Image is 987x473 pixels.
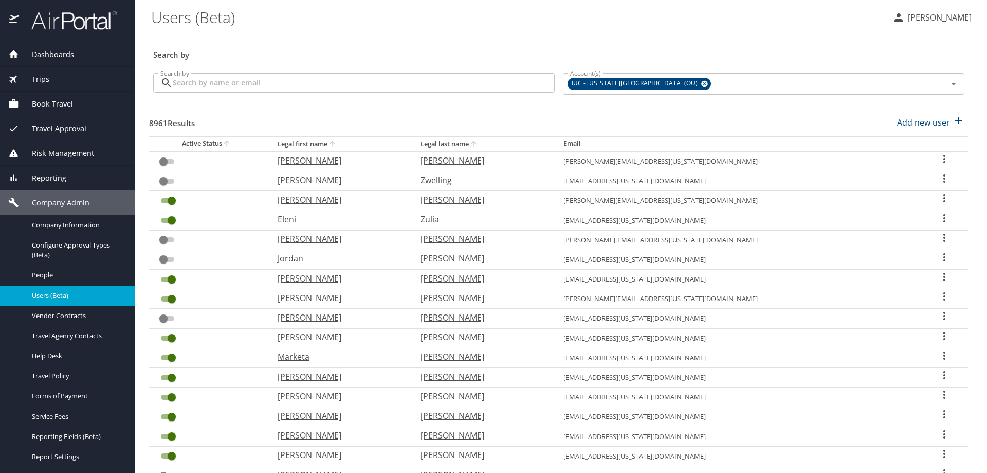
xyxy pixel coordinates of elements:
span: Help Desk [32,351,122,361]
p: [PERSON_NAME] [421,449,543,461]
td: [EMAIL_ADDRESS][US_STATE][DOMAIN_NAME] [555,171,920,191]
th: Legal first name [269,136,412,151]
button: sort [469,139,479,149]
span: Reporting [19,172,66,184]
button: Open [946,77,961,91]
div: IUC - [US_STATE][GEOGRAPHIC_DATA] (OU) [568,78,711,90]
p: [PERSON_NAME] [421,311,543,324]
td: [PERSON_NAME][EMAIL_ADDRESS][US_STATE][DOMAIN_NAME] [555,191,920,211]
p: [PERSON_NAME] [421,194,543,206]
input: Search by name or email [173,73,555,93]
span: Travel Policy [32,371,122,381]
td: [PERSON_NAME][EMAIL_ADDRESS][US_STATE][DOMAIN_NAME] [555,151,920,171]
span: Company Information [32,220,122,230]
p: [PERSON_NAME] [421,252,543,265]
p: Jordan [278,252,400,265]
p: [PERSON_NAME] [278,154,400,167]
td: [EMAIL_ADDRESS][US_STATE][DOMAIN_NAME] [555,368,920,388]
p: [PERSON_NAME] [278,292,400,304]
button: Add new user [893,111,968,134]
p: [PERSON_NAME] [421,351,543,363]
p: [PERSON_NAME] [421,390,543,402]
p: Add new user [897,116,950,129]
p: [PERSON_NAME] [905,11,972,24]
td: [EMAIL_ADDRESS][US_STATE][DOMAIN_NAME] [555,407,920,427]
span: Vendor Contracts [32,311,122,321]
button: sort [327,139,338,149]
td: [EMAIL_ADDRESS][US_STATE][DOMAIN_NAME] [555,446,920,466]
p: [PERSON_NAME] [278,174,400,186]
td: [EMAIL_ADDRESS][US_STATE][DOMAIN_NAME] [555,250,920,269]
h1: Users (Beta) [151,1,884,33]
td: [PERSON_NAME][EMAIL_ADDRESS][US_STATE][DOMAIN_NAME] [555,230,920,250]
p: [PERSON_NAME] [421,331,543,343]
p: [PERSON_NAME] [278,331,400,343]
p: Zwelling [421,174,543,186]
p: Eleni [278,213,400,225]
span: Travel Agency Contacts [32,331,122,341]
button: sort [222,139,232,149]
span: Travel Approval [19,123,86,134]
td: [EMAIL_ADDRESS][US_STATE][DOMAIN_NAME] [555,348,920,367]
span: Trips [19,74,49,85]
td: [EMAIL_ADDRESS][US_STATE][DOMAIN_NAME] [555,309,920,328]
p: [PERSON_NAME] [421,233,543,245]
span: Risk Management [19,148,94,159]
span: Company Admin [19,197,89,208]
p: [PERSON_NAME] [278,371,400,383]
td: [EMAIL_ADDRESS][US_STATE][DOMAIN_NAME] [555,270,920,289]
th: Active Status [149,136,269,151]
span: People [32,270,122,280]
span: Book Travel [19,98,73,110]
p: [PERSON_NAME] [278,233,400,245]
th: Email [555,136,920,151]
p: Zulia [421,213,543,225]
p: [PERSON_NAME] [278,272,400,285]
span: Service Fees [32,412,122,422]
span: Report Settings [32,452,122,462]
p: [PERSON_NAME] [278,390,400,402]
span: Users (Beta) [32,291,122,301]
h3: 8961 Results [149,111,195,129]
p: [PERSON_NAME] [278,311,400,324]
p: [PERSON_NAME] [421,154,543,167]
span: Dashboards [19,49,74,60]
span: Forms of Payment [32,391,122,401]
td: [EMAIL_ADDRESS][US_STATE][DOMAIN_NAME] [555,328,920,348]
p: [PERSON_NAME] [421,410,543,422]
img: airportal-logo.png [20,10,117,30]
img: icon-airportal.png [9,10,20,30]
span: IUC - [US_STATE][GEOGRAPHIC_DATA] (OU) [568,78,704,89]
p: [PERSON_NAME] [421,371,543,383]
span: Configure Approval Types (Beta) [32,240,122,260]
p: [PERSON_NAME] [421,292,543,304]
p: [PERSON_NAME] [278,429,400,442]
td: [EMAIL_ADDRESS][US_STATE][DOMAIN_NAME] [555,211,920,230]
p: [PERSON_NAME] [421,429,543,442]
td: [EMAIL_ADDRESS][US_STATE][DOMAIN_NAME] [555,427,920,446]
td: [EMAIL_ADDRESS][US_STATE][DOMAIN_NAME] [555,388,920,407]
p: [PERSON_NAME] [278,194,400,206]
span: Reporting Fields (Beta) [32,432,122,442]
td: [PERSON_NAME][EMAIL_ADDRESS][US_STATE][DOMAIN_NAME] [555,289,920,309]
h3: Search by [153,43,964,61]
p: [PERSON_NAME] [421,272,543,285]
p: Marketa [278,351,400,363]
p: [PERSON_NAME] [278,410,400,422]
p: [PERSON_NAME] [278,449,400,461]
button: [PERSON_NAME] [888,8,976,27]
th: Legal last name [412,136,555,151]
